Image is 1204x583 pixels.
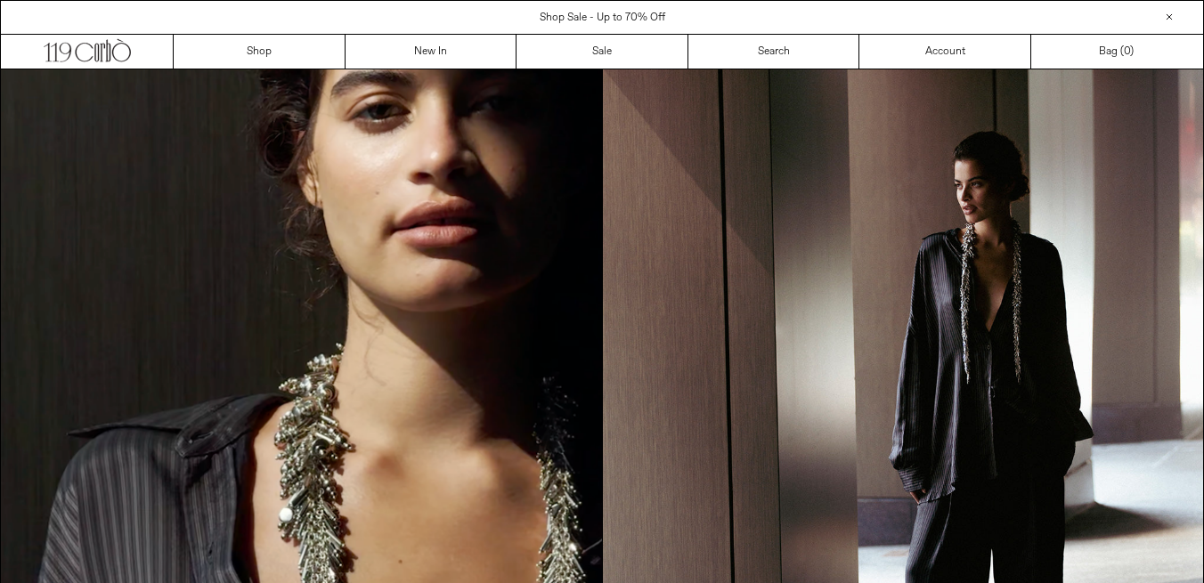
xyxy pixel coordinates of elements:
span: 0 [1124,45,1130,59]
a: Account [859,35,1031,69]
a: Shop [174,35,346,69]
a: Search [688,35,860,69]
a: Sale [517,35,688,69]
span: ) [1124,44,1134,60]
a: New In [346,35,517,69]
a: Bag () [1031,35,1203,69]
a: Shop Sale - Up to 70% Off [540,11,665,25]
